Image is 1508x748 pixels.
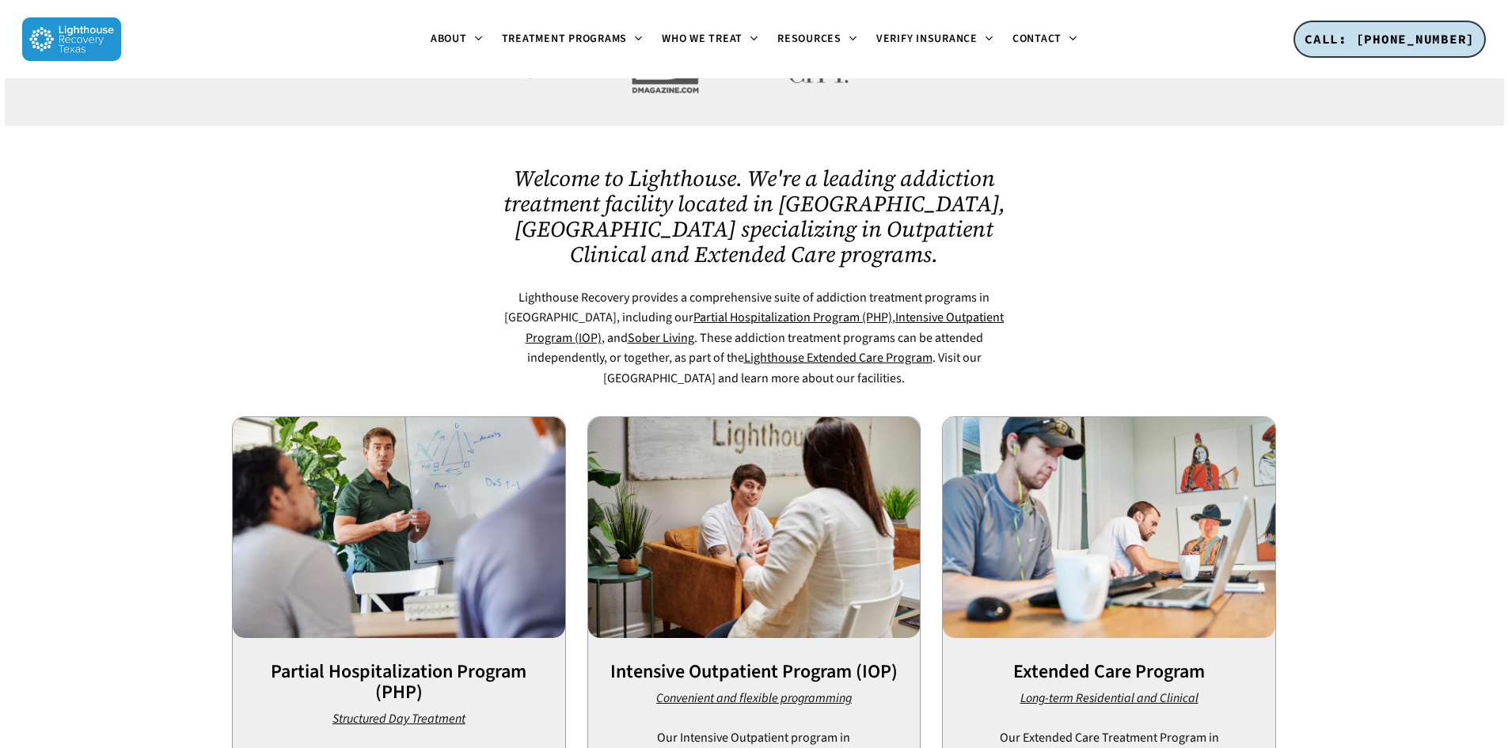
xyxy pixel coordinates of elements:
a: Contact [1003,33,1087,46]
em: Long-term Residential and Clinical [1020,689,1198,707]
a: Verify Insurance [867,33,1003,46]
p: Lighthouse Recovery provides a comprehensive suite of addiction treatment programs in [GEOGRAPHIC... [498,288,1009,389]
a: Sober Living [628,329,694,347]
span: Verify Insurance [876,31,978,47]
a: Lighthouse Extended Care Program [744,349,933,366]
span: Who We Treat [662,31,743,47]
span: Resources [777,31,841,47]
a: CALL: [PHONE_NUMBER] [1293,21,1486,59]
em: Convenient and flexible programming [656,689,852,707]
span: About [431,31,467,47]
a: Intensive Outpatient Program (IOP) [526,309,1005,347]
a: Resources [768,33,867,46]
a: Treatment Programs [492,33,653,46]
em: Structured Day Treatment [332,710,465,727]
h3: Partial Hospitalization Program (PHP) [233,662,565,703]
h2: Welcome to Lighthouse. We're a leading addiction treatment facility located in [GEOGRAPHIC_DATA],... [498,165,1009,267]
span: Treatment Programs [502,31,628,47]
span: Contact [1012,31,1062,47]
a: Who We Treat [652,33,768,46]
h3: Extended Care Program [943,662,1275,682]
a: About [421,33,492,46]
h3: Intensive Outpatient Program (IOP) [588,662,921,682]
span: CALL: [PHONE_NUMBER] [1305,31,1475,47]
img: Lighthouse Recovery Texas [22,17,121,61]
a: Partial Hospitalization Program (PHP) [693,309,892,326]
